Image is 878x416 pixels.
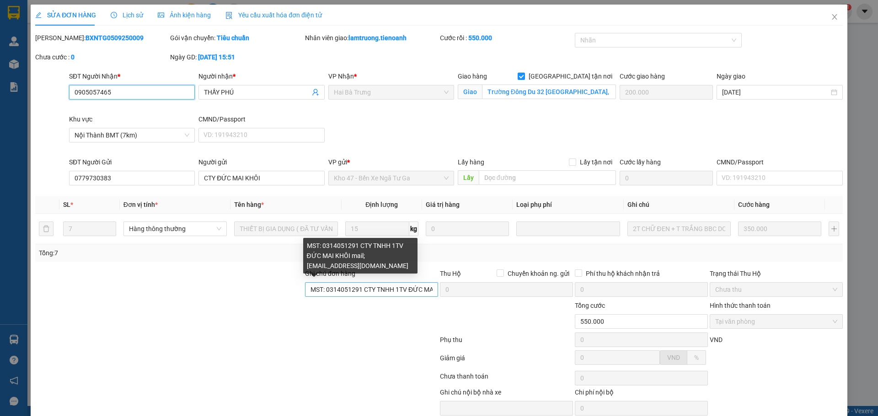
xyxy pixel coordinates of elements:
span: Hai Bà Trưng [334,85,449,99]
input: 0 [738,221,821,236]
input: VD: Bàn, Ghế [234,221,337,236]
input: Ghi Chú [627,221,731,236]
button: delete [39,221,54,236]
b: 0 [71,53,75,61]
input: Giao tận nơi [482,84,616,99]
div: Cước rồi : [440,33,573,43]
span: Lấy tận nơi [576,157,616,167]
div: SĐT Người Nhận [69,71,195,81]
label: Ngày giao [717,73,745,80]
span: edit [35,12,42,18]
span: kg [409,221,418,236]
span: SL [63,201,70,208]
span: Tên hàng [234,201,264,208]
span: Định lượng [365,201,398,208]
input: Ghi chú đơn hàng [305,282,438,297]
span: Giao [458,84,482,99]
div: MST: 0314051291 CTY TNHH 1TV ĐỨC MAI KHÔI mail; [EMAIL_ADDRESS][DOMAIN_NAME] [303,238,418,274]
th: Loại phụ phí [513,196,623,214]
div: Chi phí nội bộ [575,387,708,401]
span: Hàng thông thường [129,222,221,236]
span: VP Nhận [328,73,354,80]
input: Dọc đường [479,170,616,185]
div: Nhân viên giao: [305,33,438,43]
img: icon [225,12,233,19]
span: VND [667,354,680,361]
th: Ghi chú [624,196,734,214]
div: Chưa cước : [35,52,168,62]
span: Chưa thu [715,283,837,296]
label: Cước lấy hàng [620,158,661,166]
span: Lấy [458,170,479,185]
b: lamtruong.tienoanh [348,34,407,42]
span: Tại văn phòng [715,315,837,328]
input: Cước lấy hàng [620,171,713,185]
div: Ghi chú nội bộ nhà xe [440,387,573,401]
span: clock-circle [111,12,117,18]
span: Yêu cầu xuất hóa đơn điện tử [225,11,322,19]
input: 0 [426,221,509,236]
input: Cước giao hàng [620,85,713,100]
div: Gói vận chuyển: [170,33,303,43]
b: 550.000 [468,34,492,42]
span: Ảnh kiện hàng [158,11,211,19]
span: [GEOGRAPHIC_DATA] tận nơi [525,71,616,81]
button: plus [829,221,839,236]
label: Cước giao hàng [620,73,665,80]
div: Người gửi [198,157,324,167]
div: Chưa thanh toán [439,371,574,387]
span: Chuyển khoản ng. gửi [504,269,573,279]
div: SĐT Người Gửi [69,157,195,167]
div: VP gửi [328,157,454,167]
div: Tổng: 7 [39,248,339,258]
span: % [694,354,699,361]
span: Lấy hàng [458,158,484,166]
div: Ngày GD: [170,52,303,62]
span: Tổng cước [575,302,605,309]
span: Phí thu hộ khách nhận trả [582,269,664,279]
span: Thu Hộ [440,270,461,277]
span: Giao hàng [458,73,487,80]
span: user-add [312,89,319,96]
div: Giảm giá [439,353,574,369]
div: CMND/Passport [198,114,324,124]
b: BXNTG0509250009 [86,34,144,42]
div: Người nhận [198,71,324,81]
span: Đơn vị tính [123,201,158,208]
div: Phụ thu [439,335,574,351]
span: picture [158,12,164,18]
div: Khu vực [69,114,195,124]
b: Tiêu chuẩn [217,34,249,42]
span: Giá trị hàng [426,201,460,208]
div: CMND/Passport [717,157,842,167]
span: close [831,13,838,21]
label: Hình thức thanh toán [710,302,771,309]
span: Nội Thành BMT (7km) [75,128,189,142]
div: [PERSON_NAME]: [35,33,168,43]
button: Close [822,5,847,30]
span: Kho 47 - Bến Xe Ngã Tư Ga [334,171,449,185]
b: [DATE] 15:51 [198,53,235,61]
span: SỬA ĐƠN HÀNG [35,11,96,19]
span: VND [710,336,723,343]
span: Cước hàng [738,201,770,208]
span: Lịch sử [111,11,143,19]
div: Trạng thái Thu Hộ [710,269,843,279]
input: Ngày giao [722,87,829,97]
